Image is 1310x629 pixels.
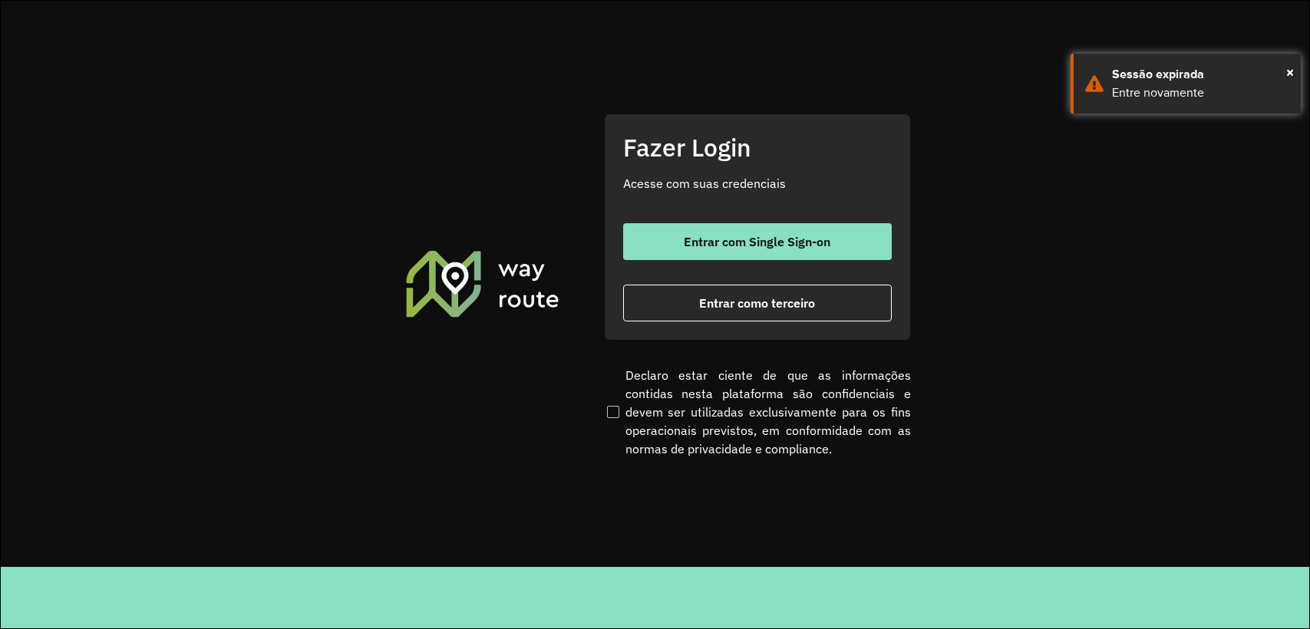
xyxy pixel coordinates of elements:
p: Acesse com suas credenciais [623,174,892,193]
label: Declaro estar ciente de que as informações contidas nesta plataforma são confidenciais e devem se... [604,366,911,458]
button: button [623,285,892,321]
button: Close [1286,61,1294,84]
span: Entrar como terceiro [699,297,815,309]
div: Sessão expirada [1112,65,1289,84]
button: button [623,223,892,260]
span: × [1286,61,1294,84]
div: Entre novamente [1112,84,1289,102]
span: Entrar com Single Sign-on [684,235,830,248]
h2: Fazer Login [623,133,892,162]
img: Roteirizador AmbevTech [404,249,562,319]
